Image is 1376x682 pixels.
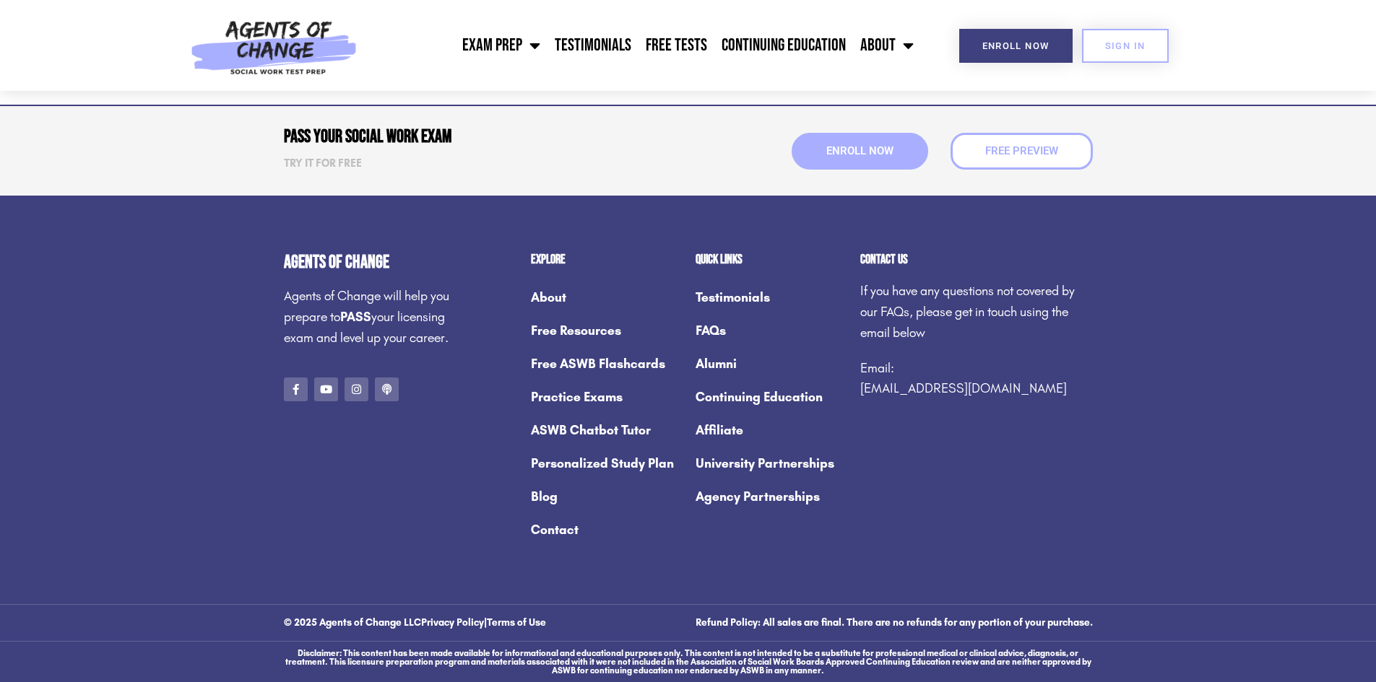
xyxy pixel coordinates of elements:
h2: Contact us [860,253,1093,266]
nav: Menu [696,281,846,513]
a: Contact [531,513,681,546]
a: Terms of Use [487,616,546,629]
nav: Menu [365,27,921,64]
span: Free Preview [985,146,1058,157]
a: Free ASWB Flashcards [531,347,681,380]
span: Enroll Now [982,41,1050,51]
a: Free Tests [639,27,714,64]
h4: Agents of Change [284,253,459,271]
p: Email: [860,358,1093,400]
a: Affiliate [696,414,846,447]
a: University Partnerships [696,447,846,480]
a: Continuing Education [696,380,846,414]
a: Enroll Now [959,29,1073,63]
h3: Refund Policy: All sales are final. There are no refunds for any portion of your purchase. [696,618,1093,628]
h3: © 2025 Agents of Change LLC | [284,618,681,628]
span: Enroll Now [826,146,893,157]
h2: Quick Links [696,253,846,266]
span: If you have any questions not covered by our FAQs, please get in touch using the email below [860,283,1075,341]
a: [EMAIL_ADDRESS][DOMAIN_NAME] [860,380,1067,396]
a: Personalized Study Plan [531,447,681,480]
a: Testimonials [696,281,846,314]
a: ASWB Chatbot Tutor [531,414,681,447]
strong: Try it for free [284,157,362,170]
a: About [853,27,921,64]
nav: Menu [531,281,681,546]
a: Enroll Now [792,133,928,170]
strong: PASS [340,309,371,325]
p: Agents of Change will help you prepare to your licensing exam and level up your career. [284,286,459,348]
a: SIGN IN [1082,29,1169,63]
span: SIGN IN [1105,41,1146,51]
h2: Explore [531,253,681,266]
a: Continuing Education [714,27,853,64]
a: Testimonials [548,27,639,64]
a: Free Preview [951,133,1093,170]
a: Alumni [696,347,846,380]
a: About [531,281,681,314]
h3: Disclaimer: This content has been made available for informational and educational purposes only.... [284,649,1093,675]
a: Practice Exams [531,380,681,414]
a: FAQs [696,314,846,347]
a: Blog [531,480,681,513]
a: Exam Prep [455,27,548,64]
a: Privacy Policy [421,616,484,629]
h2: Pass Your Social Work Exam [284,128,681,146]
a: Free Resources [531,314,681,347]
a: Agency Partnerships [696,480,846,513]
